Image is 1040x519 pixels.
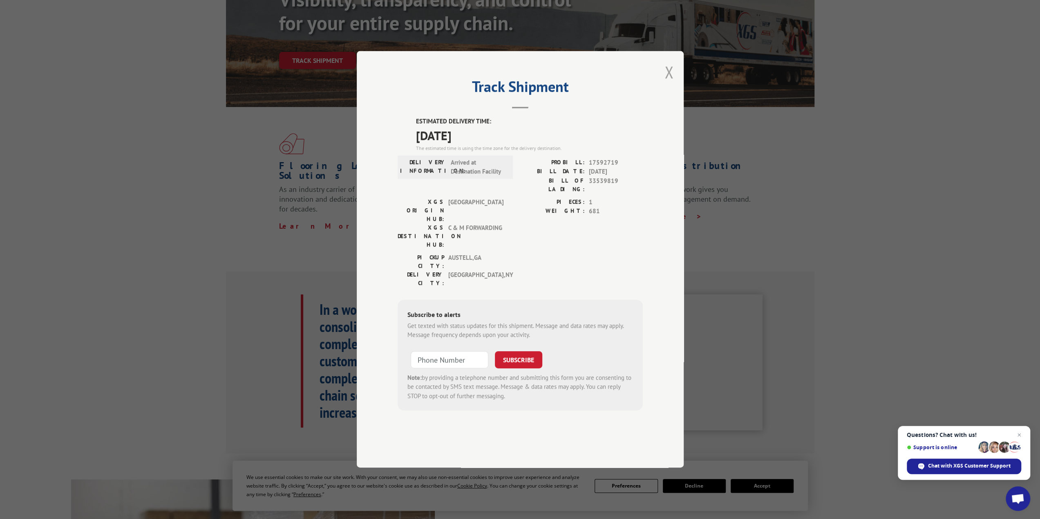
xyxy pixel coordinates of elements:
[520,167,585,177] label: BILL DATE:
[520,198,585,207] label: PIECES:
[448,223,503,249] span: C & M FORWARDING
[589,198,643,207] span: 1
[407,374,422,381] strong: Note:
[448,253,503,270] span: AUSTELL , GA
[928,462,1011,470] span: Chat with XGS Customer Support
[407,310,633,321] div: Subscribe to alerts
[407,373,633,401] div: by providing a telephone number and submitting this form you are consenting to be contacted by SM...
[448,270,503,287] span: [GEOGRAPHIC_DATA] , NY
[589,207,643,216] span: 681
[664,61,673,83] button: Close modal
[907,444,975,450] span: Support is online
[398,270,444,287] label: DELIVERY CITY:
[400,158,446,176] label: DELIVERY INFORMATION:
[416,126,643,145] span: [DATE]
[907,459,1021,474] span: Chat with XGS Customer Support
[416,145,643,152] div: The estimated time is using the time zone for the delivery destination.
[398,223,444,249] label: XGS DESTINATION HUB:
[520,176,585,194] label: BILL OF LADING:
[520,158,585,167] label: PROBILL:
[411,351,488,368] input: Phone Number
[589,167,643,177] span: [DATE]
[495,351,542,368] button: SUBSCRIBE
[907,432,1021,438] span: Questions? Chat with us!
[407,321,633,340] div: Get texted with status updates for this shipment. Message and data rates may apply. Message frequ...
[1006,486,1030,511] a: Open chat
[450,158,505,176] span: Arrived at Destination Facility
[589,158,643,167] span: 17592719
[520,207,585,216] label: WEIGHT:
[398,81,643,96] h2: Track Shipment
[416,117,643,127] label: ESTIMATED DELIVERY TIME:
[448,198,503,223] span: [GEOGRAPHIC_DATA]
[589,176,643,194] span: 33539819
[398,198,444,223] label: XGS ORIGIN HUB:
[398,253,444,270] label: PICKUP CITY:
